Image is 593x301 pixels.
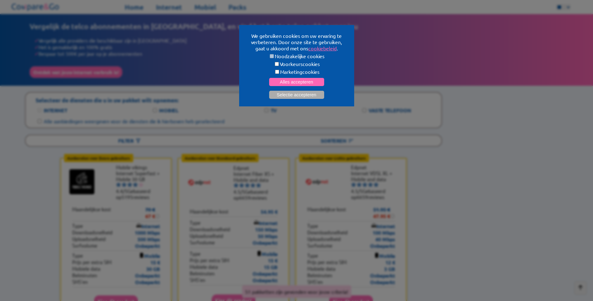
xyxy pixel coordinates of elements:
[269,91,324,99] button: Selectie accepteren
[247,61,347,67] label: Voorkeurscookies
[247,33,347,51] p: We gebruiken cookies om uw ervaring te verbeteren. Door onze site te gebruiken, gaat u akkoord me...
[247,69,347,75] label: Marketingcookies
[269,78,324,86] button: Alles accepteren
[275,70,279,74] input: Marketingcookies
[247,53,347,59] label: Noodzakelijke cookies
[275,62,279,66] input: Voorkeurscookies
[270,54,274,58] input: Noodzakelijke cookies
[308,45,337,51] a: cookiebeleid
